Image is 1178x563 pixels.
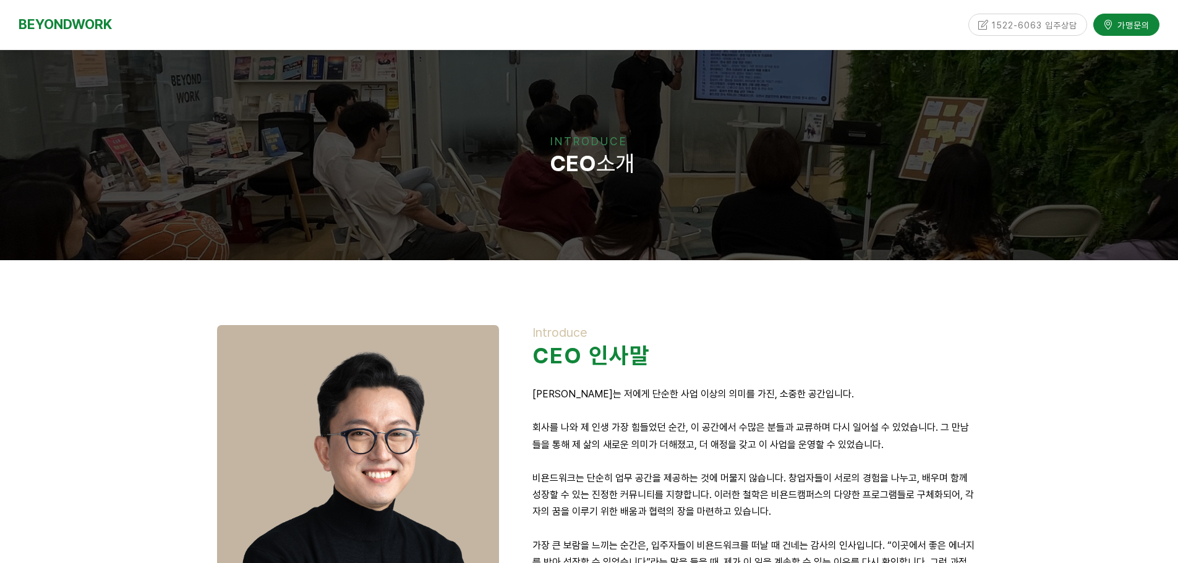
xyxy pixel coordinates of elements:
[550,135,628,148] span: INTRODUCE
[19,13,112,36] a: BEYONDWORK
[532,419,976,452] p: 회사를 나와 제 인생 가장 힘들었던 순간, 이 공간에서 수많은 분들과 교류하며 다시 일어설 수 있었습니다. 그 만남들을 통해 제 삶의 새로운 의미가 더해졌고, 더 애정을 갖고...
[1114,19,1150,31] span: 가맹문의
[532,342,650,369] strong: CEO 인사말
[532,386,976,402] p: [PERSON_NAME]는 저에게 단순한 사업 이상의 의미를 가진, 소중한 공간입니다.
[544,150,634,177] span: 소개
[550,150,596,177] strong: CEO
[1093,14,1159,35] a: 가맹문의
[532,470,976,520] p: 비욘드워크는 단순히 업무 공간을 제공하는 것에 머물지 않습니다. 창업자들이 서로의 경험을 나누고, 배우며 함께 성장할 수 있는 진정한 커뮤니티를 지향합니다. 이러한 철학은 비...
[532,325,587,340] span: Introduce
